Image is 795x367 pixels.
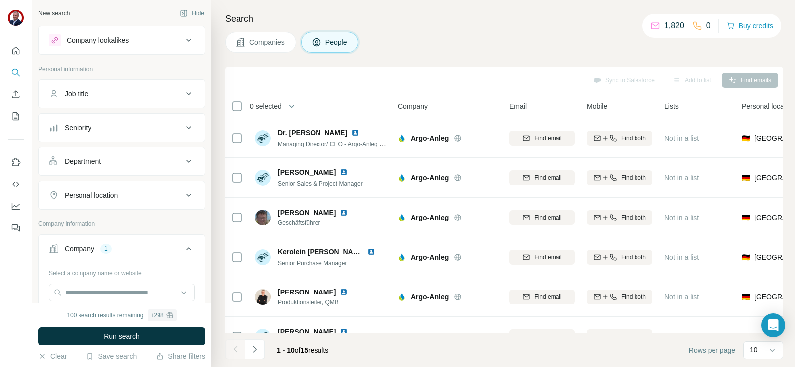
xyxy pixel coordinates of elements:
button: Personal location [39,183,205,207]
div: Seniority [65,123,91,133]
img: LinkedIn logo [340,209,348,217]
button: Use Surfe API [8,175,24,193]
img: LinkedIn logo [340,168,348,176]
span: Argo-Anleg [411,332,449,342]
span: Argo-Anleg [411,173,449,183]
span: of [295,346,301,354]
img: LinkedIn logo [340,288,348,296]
button: Company lookalikes [39,28,205,52]
span: Senior Sales & Project Manager [278,180,363,187]
button: Find both [587,170,652,185]
span: Find email [534,332,561,341]
span: 0 selected [250,101,282,111]
span: Company [398,101,428,111]
span: Produktionsleiter, QMB [278,298,360,307]
button: Department [39,149,205,173]
button: Hide [173,6,211,21]
span: Find email [534,253,561,262]
button: Feedback [8,219,24,237]
div: Department [65,156,101,166]
button: Save search [86,351,137,361]
div: 1 [100,244,112,253]
span: Find both [621,173,646,182]
img: LinkedIn logo [367,248,375,256]
span: Email [509,101,527,111]
img: Logo of Argo-Anleg [398,293,406,301]
button: My lists [8,107,24,125]
button: Quick start [8,42,24,60]
span: Find both [621,253,646,262]
span: People [325,37,348,47]
span: Find both [621,213,646,222]
span: Argo-Anleg [411,292,449,302]
span: Argo-Anleg [411,213,449,222]
p: 0 [706,20,711,32]
span: Mobile [587,101,607,111]
img: Avatar [255,130,271,146]
p: Company information [38,220,205,228]
span: Rows per page [689,345,735,355]
button: Enrich CSV [8,85,24,103]
button: Buy credits [727,19,773,33]
span: Managing Director/ CEO - Argo-Anleg Tank Systems GmbH [278,140,435,147]
button: Navigate to next page [245,339,265,359]
span: Find email [534,134,561,143]
img: Avatar [255,249,271,265]
button: Find email [509,170,575,185]
img: Logo of Argo-Anleg [398,214,406,221]
button: Seniority [39,116,205,140]
span: Not in a list [664,293,699,301]
button: Find email [509,210,575,225]
button: Find email [509,250,575,265]
button: Find email [509,329,575,344]
button: Find both [587,250,652,265]
button: Find both [587,290,652,304]
span: Personal location [742,101,795,111]
span: Find email [534,213,561,222]
img: Avatar [255,329,271,345]
div: Open Intercom Messenger [761,313,785,337]
span: 🇩🇪 [742,133,750,143]
span: Find email [534,293,561,301]
button: Search [8,64,24,81]
p: Personal information [38,65,205,73]
img: Logo of Argo-Anleg [398,253,406,261]
button: Job title [39,82,205,106]
div: Select a company name or website [49,265,195,278]
span: Not in a list [664,214,699,221]
div: + 298 [151,311,164,320]
div: New search [38,9,70,18]
span: Find both [621,293,646,301]
div: Job title [65,89,88,99]
img: LinkedIn logo [340,328,348,336]
span: Not in a list [664,333,699,341]
span: [PERSON_NAME] [278,327,336,337]
p: 10 [750,345,758,355]
span: 🇩🇪 [742,332,750,342]
p: 1,820 [664,20,684,32]
span: Not in a list [664,174,699,182]
button: Share filters [156,351,205,361]
button: Company1 [39,237,205,265]
img: Avatar [255,170,271,186]
div: Company [65,244,94,254]
span: [PERSON_NAME] [278,287,336,297]
span: [PERSON_NAME] [278,167,336,177]
button: Run search [38,327,205,345]
img: Logo of Argo-Anleg [398,174,406,182]
button: Clear [38,351,67,361]
div: Personal location [65,190,118,200]
span: 🇩🇪 [742,252,750,262]
button: Find both [587,131,652,146]
img: Avatar [255,210,271,225]
span: Companies [249,37,286,47]
button: Use Surfe on LinkedIn [8,153,24,171]
img: Avatar [255,289,271,305]
span: 1 - 10 [277,346,295,354]
img: Avatar [8,10,24,26]
span: 15 [301,346,309,354]
span: Argo-Anleg [411,252,449,262]
span: Argo-Anleg [411,133,449,143]
h4: Search [225,12,783,26]
span: Geschäftsführer [278,219,360,227]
